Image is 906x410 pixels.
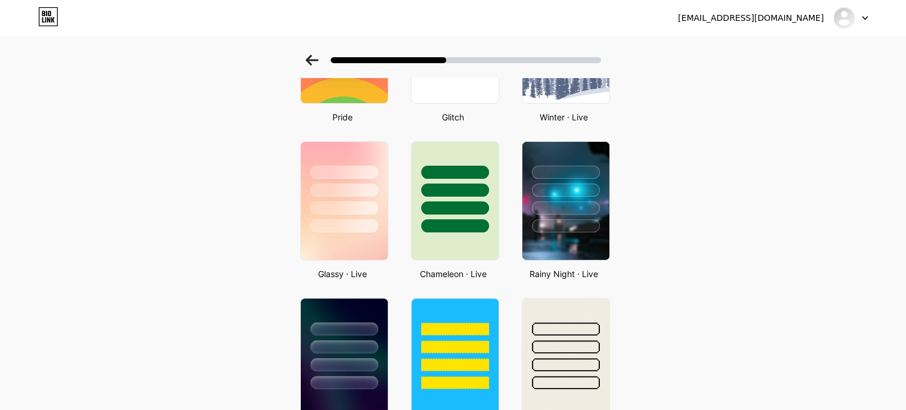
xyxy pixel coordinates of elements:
div: Chameleon · Live [407,268,499,280]
div: Rainy Night · Live [518,268,610,280]
div: [EMAIL_ADDRESS][DOMAIN_NAME] [678,12,824,24]
div: Glitch [407,111,499,123]
div: Glassy · Live [297,268,388,280]
div: Winter · Live [518,111,610,123]
img: poojasreeram [833,7,855,29]
div: Pride [297,111,388,123]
